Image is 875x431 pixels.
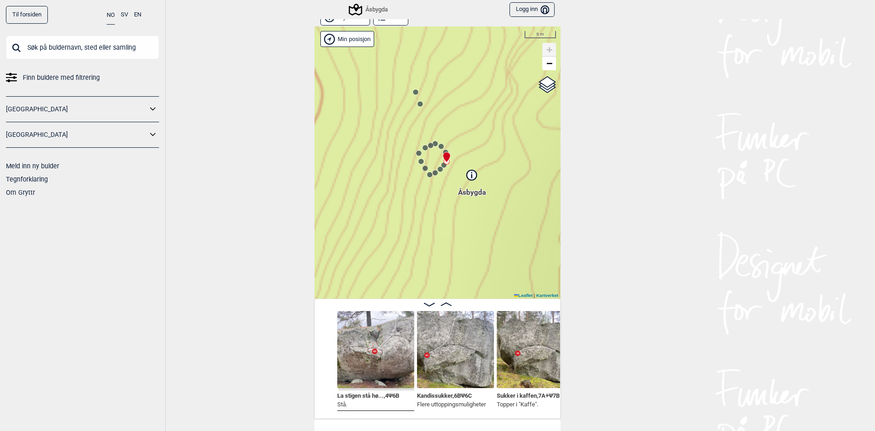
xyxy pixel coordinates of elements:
span: Finn buldere med filtrering [23,71,100,84]
a: Finn buldere med filtrering [6,71,159,84]
a: Zoom out [542,57,556,70]
p: Flere uttoppingsmuligheter [417,400,486,409]
a: Zoom in [542,43,556,57]
img: Sukker i kaffen 230926 [497,311,574,388]
img: Kandissukker 230926 [417,311,494,388]
button: EN [134,6,141,24]
span: Kandissukker , 6B Ψ 6C [417,390,472,399]
div: Åsbygda [350,4,388,15]
a: Tegnforklaring [6,176,48,183]
a: Om Gryttr [6,189,35,196]
a: [GEOGRAPHIC_DATA] [6,103,147,116]
span: Sukker i kaffen , 7A+ Ψ 7B [497,390,560,399]
button: SV [121,6,128,24]
img: La stigen sta hoyre [337,311,414,388]
button: NO [107,6,115,25]
a: Leaflet [514,293,533,298]
a: Layers [539,75,556,95]
span: La stigen stå hø... , 4 Ψ 6B [337,390,399,399]
span: + [546,44,552,55]
span: − [546,57,552,69]
div: Vis min posisjon [320,31,374,47]
div: Åsbygda [469,179,474,184]
button: Logg inn [510,2,555,17]
p: Topper i "Kaffe". [497,400,560,409]
p: Stå. [337,400,399,409]
a: Kartverket [536,293,558,298]
div: 5 m [525,31,556,38]
span: | [534,293,535,298]
input: Søk på buldernavn, sted eller samling [6,36,159,59]
a: Til forsiden [6,6,48,24]
a: [GEOGRAPHIC_DATA] [6,128,147,141]
a: Meld inn ny bulder [6,162,59,170]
